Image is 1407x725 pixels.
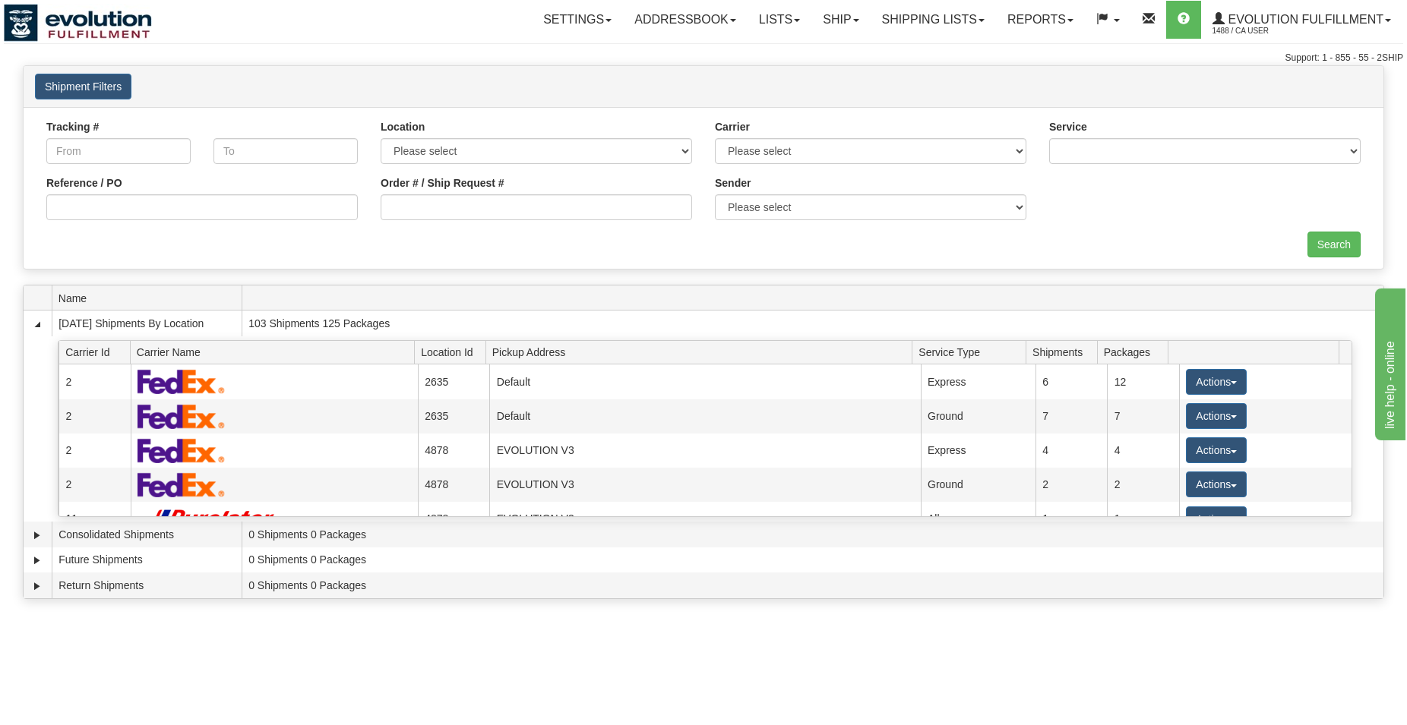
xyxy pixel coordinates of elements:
td: 103 Shipments 125 Packages [242,310,1383,336]
td: 2635 [418,399,490,433]
td: 11 [58,502,131,536]
a: Ship [811,1,870,39]
td: Default [489,364,920,399]
td: 2 [1107,468,1179,502]
span: Name [58,286,242,310]
td: Ground [921,399,1035,433]
input: To [213,138,358,164]
div: Support: 1 - 855 - 55 - 2SHIP [4,52,1403,65]
img: Purolator [138,509,281,529]
a: Lists [748,1,811,39]
td: 12 [1107,364,1179,399]
img: FedEx Express® [138,438,225,463]
button: Actions [1186,403,1247,429]
a: Expand [30,553,45,568]
td: 0 Shipments 0 Packages [242,547,1383,573]
button: Actions [1186,471,1247,497]
div: live help - online [11,9,141,27]
span: Location Id [421,340,485,364]
td: 4878 [418,468,490,502]
td: 2 [1035,468,1108,502]
td: Default [489,399,920,433]
span: Carrier Name [137,340,415,364]
td: Express [921,433,1035,468]
button: Actions [1186,437,1247,463]
label: Order # / Ship Request # [381,175,504,191]
td: EVOLUTION V3 [489,433,920,468]
td: 0 Shipments 0 Packages [242,572,1383,598]
button: Actions [1186,369,1247,395]
button: Actions [1186,506,1247,532]
td: 2 [58,399,131,433]
td: Express [921,364,1035,399]
label: Carrier [715,119,750,134]
a: Collapse [30,317,45,332]
label: Tracking # [46,119,99,134]
label: Location [381,119,425,134]
td: EVOLUTION V3 [489,468,920,502]
a: Expand [30,528,45,543]
td: 4 [1035,433,1108,468]
iframe: chat widget [1372,285,1405,440]
img: FedEx Express® [138,404,225,429]
span: Shipments [1032,340,1097,364]
span: Pickup Address [492,340,912,364]
span: Packages [1104,340,1168,364]
a: Reports [996,1,1085,39]
label: Sender [715,175,751,191]
td: 6 [1035,364,1108,399]
td: 1 [1107,502,1179,536]
td: EVOLUTION V3 [489,502,920,536]
td: 2 [58,433,131,468]
span: Service Type [919,340,1026,364]
td: 7 [1035,399,1108,433]
td: 2 [58,364,131,399]
td: 7 [1107,399,1179,433]
input: From [46,138,191,164]
img: FedEx Express® [138,472,225,497]
td: 4 [1107,433,1179,468]
span: Carrier Id [65,340,130,364]
td: 4878 [418,433,490,468]
span: Evolution Fulfillment [1225,13,1383,26]
td: 2635 [418,364,490,399]
td: Future Shipments [52,547,242,573]
span: 1488 / CA User [1213,24,1326,39]
a: Settings [532,1,623,39]
button: Shipment Filters [35,74,131,99]
td: Ground [921,468,1035,502]
img: logo1488.jpg [4,4,152,42]
td: 1 [1035,502,1108,536]
a: Expand [30,578,45,594]
label: Reference / PO [46,175,122,191]
label: Service [1049,119,1087,134]
input: Search [1307,232,1361,257]
td: Return Shipments [52,572,242,598]
a: Evolution Fulfillment 1488 / CA User [1201,1,1402,39]
td: 2 [58,468,131,502]
img: FedEx Express® [138,369,225,394]
td: All [921,502,1035,536]
a: Addressbook [623,1,748,39]
a: Shipping lists [871,1,996,39]
td: 4878 [418,502,490,536]
td: [DATE] Shipments By Location [52,310,242,336]
td: Consolidated Shipments [52,522,242,547]
td: 0 Shipments 0 Packages [242,522,1383,547]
